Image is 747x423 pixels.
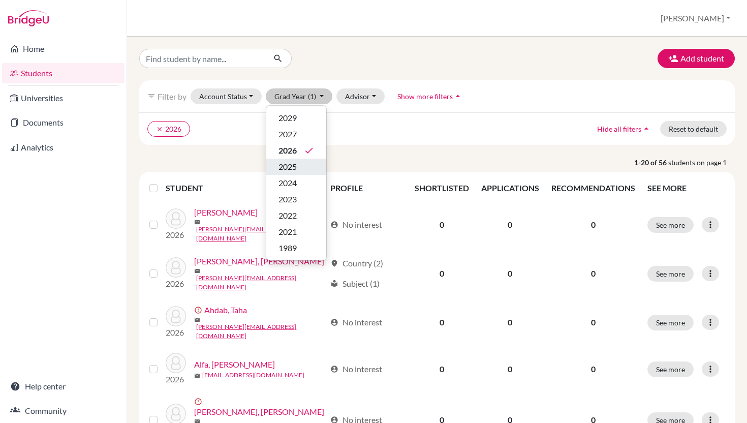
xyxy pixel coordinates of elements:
[330,259,338,267] span: location_on
[647,315,694,330] button: See more
[278,112,297,124] span: 2029
[166,257,186,278] img: Agyenim Boateng, Nana Kwasi
[166,326,186,339] p: 2026
[409,176,475,200] th: SHORTLISTED
[551,267,635,280] p: 0
[330,221,338,229] span: account_circle
[266,159,326,175] button: 2025
[475,176,545,200] th: APPLICATIONS
[278,177,297,189] span: 2024
[2,63,124,83] a: Students
[278,242,297,254] span: 1989
[409,200,475,249] td: 0
[475,200,545,249] td: 0
[2,137,124,158] a: Analytics
[194,358,275,371] a: Alfa, [PERSON_NAME]
[194,268,200,274] span: mail
[166,229,186,241] p: 2026
[147,121,190,137] button: clear2026
[266,110,326,126] button: 2029
[656,9,735,28] button: [PERSON_NAME]
[330,363,382,375] div: No interest
[330,257,383,269] div: Country (2)
[166,373,186,385] p: 2026
[647,266,694,282] button: See more
[641,124,651,134] i: arrow_drop_up
[660,121,727,137] button: Reset to default
[2,401,124,421] a: Community
[196,225,326,243] a: [PERSON_NAME][EMAIL_ADDRESS][DOMAIN_NAME]
[389,88,472,104] button: Show more filtersarrow_drop_up
[266,207,326,224] button: 2022
[658,49,735,68] button: Add student
[330,278,380,290] div: Subject (1)
[641,176,731,200] th: SEE MORE
[266,126,326,142] button: 2027
[330,280,338,288] span: local_library
[278,209,297,222] span: 2022
[196,274,326,292] a: [PERSON_NAME][EMAIL_ADDRESS][DOMAIN_NAME]
[475,298,545,347] td: 0
[2,376,124,397] a: Help center
[588,121,660,137] button: Hide all filtersarrow_drop_up
[545,176,641,200] th: RECOMMENDATIONS
[266,142,326,159] button: 2026done
[166,306,186,326] img: Ahdab, Taha
[453,91,463,101] i: arrow_drop_up
[551,363,635,375] p: 0
[266,240,326,256] button: 1989
[194,219,200,225] span: mail
[475,347,545,391] td: 0
[278,144,297,157] span: 2026
[194,398,204,406] span: error_outline
[191,88,262,104] button: Account Status
[166,353,186,373] img: Alfa, Nadia Adiyine
[166,176,324,200] th: STUDENT
[2,112,124,133] a: Documents
[156,126,163,133] i: clear
[634,157,668,168] strong: 1-20 of 56
[8,10,49,26] img: Bridge-U
[278,226,297,238] span: 2021
[194,306,204,314] span: error_outline
[2,88,124,108] a: Universities
[147,92,155,100] i: filter_list
[266,191,326,207] button: 2023
[194,255,324,267] a: [PERSON_NAME], [PERSON_NAME]
[2,39,124,59] a: Home
[336,88,385,104] button: Advisor
[158,92,186,101] span: Filter by
[551,219,635,231] p: 0
[409,298,475,347] td: 0
[194,406,324,418] a: [PERSON_NAME], [PERSON_NAME]
[202,371,304,380] a: [EMAIL_ADDRESS][DOMAIN_NAME]
[204,304,247,316] a: Ahdab, Taha
[324,176,409,200] th: PROFILE
[139,49,265,68] input: Find student by name...
[330,318,338,326] span: account_circle
[266,105,327,261] div: Grad Year(1)
[409,347,475,391] td: 0
[647,361,694,377] button: See more
[166,208,186,229] img: Adetona, Jasmine Oyinkansola
[475,249,545,298] td: 0
[194,373,200,379] span: mail
[278,128,297,140] span: 2027
[330,365,338,373] span: account_circle
[194,317,200,323] span: mail
[278,161,297,173] span: 2025
[308,92,316,101] span: (1)
[266,88,333,104] button: Grad Year(1)
[397,92,453,101] span: Show more filters
[330,219,382,231] div: No interest
[194,206,258,219] a: [PERSON_NAME]
[278,193,297,205] span: 2023
[304,145,314,156] i: done
[166,278,186,290] p: 2026
[647,217,694,233] button: See more
[597,125,641,133] span: Hide all filters
[551,316,635,328] p: 0
[330,316,382,328] div: No interest
[409,249,475,298] td: 0
[668,157,735,168] span: students on page 1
